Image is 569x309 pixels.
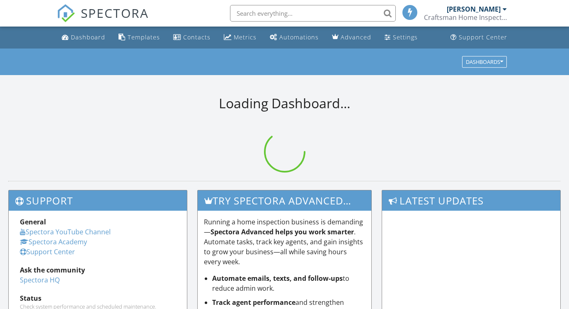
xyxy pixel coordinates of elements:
a: Support Center [447,30,511,45]
a: Spectora HQ [20,275,60,285]
input: Search everything... [230,5,396,22]
div: Automations [279,33,319,41]
a: Settings [381,30,421,45]
div: Craftsman Home Inspection Services LLC [424,13,507,22]
div: [PERSON_NAME] [447,5,501,13]
a: Contacts [170,30,214,45]
strong: Automate emails, texts, and follow-ups [212,274,343,283]
div: Dashboards [466,59,503,65]
h3: Try spectora advanced [DATE] [198,190,371,211]
h3: Latest Updates [382,190,560,211]
div: Support Center [459,33,507,41]
div: Status [20,293,176,303]
h3: Support [9,190,187,211]
a: Support Center [20,247,75,256]
div: Templates [128,33,160,41]
div: Advanced [341,33,371,41]
div: Ask the community [20,265,176,275]
a: SPECTORA [57,11,149,29]
img: The Best Home Inspection Software - Spectora [57,4,75,22]
a: Dashboard [58,30,109,45]
div: Dashboard [71,33,105,41]
li: to reduce admin work. [212,273,365,293]
p: Running a home inspection business is demanding— . Automate tasks, track key agents, and gain ins... [204,217,365,267]
strong: General [20,217,46,226]
button: Dashboards [462,56,507,68]
a: Advanced [329,30,375,45]
strong: Spectora Advanced helps you work smarter [211,227,354,236]
a: Templates [115,30,163,45]
span: SPECTORA [81,4,149,22]
a: Spectora Academy [20,237,87,246]
div: Metrics [234,33,257,41]
a: Automations (Basic) [266,30,322,45]
a: Metrics [220,30,260,45]
a: Spectora YouTube Channel [20,227,111,236]
div: Contacts [183,33,211,41]
strong: Track agent performance [212,298,295,307]
div: Settings [393,33,418,41]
